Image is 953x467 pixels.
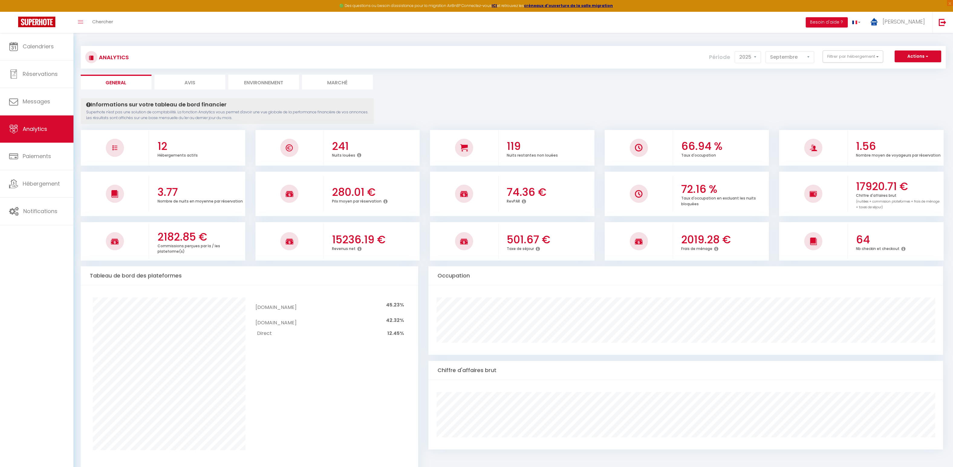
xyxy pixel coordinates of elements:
p: Nb checkin et checkout [856,245,899,251]
p: Chiffre d'affaires brut [856,192,939,209]
h3: 15236.19 € [332,233,418,246]
h3: 3.77 [158,186,244,199]
span: Messages [23,98,50,105]
img: ... [870,17,879,26]
h3: 64 [856,233,942,246]
p: Taux d'occupation [681,151,716,158]
td: [DOMAIN_NAME] [255,313,296,328]
a: ... [PERSON_NAME] [865,12,932,33]
h3: 74.36 € [507,186,593,199]
button: Besoin d'aide ? [806,17,848,28]
h4: Informations sur votre tableau de bord financier [86,101,368,108]
p: Revenus net [332,245,356,251]
span: Chercher [92,18,113,25]
li: Environnement [228,75,299,89]
a: ICI [492,3,497,8]
h3: 280.01 € [332,186,418,199]
span: (nuitées + commission plateformes + frais de ménage + taxes de séjour) [856,199,939,209]
h3: 66.94 % [681,140,767,153]
span: Calendriers [23,43,54,50]
p: Nombre moyen de voyageurs par réservation [856,151,941,158]
p: Commissions perçues par la / les plateforme(s) [158,242,220,254]
span: Hébergement [23,180,60,187]
h3: 72.16 % [681,183,767,196]
h3: 241 [332,140,418,153]
span: Analytics [23,125,47,133]
h3: Analytics [97,50,129,64]
p: Superhote n'est pas une solution de comptabilité. La fonction Analytics vous permet d'avoir une v... [86,109,368,121]
a: Chercher [88,12,118,33]
p: Taxe de séjour [507,245,534,251]
p: Prix moyen par réservation [332,197,382,204]
a: créneaux d'ouverture de la salle migration [524,3,613,8]
h3: 119 [507,140,593,153]
div: Tableau de bord des plateformes [81,266,418,285]
span: Notifications [23,207,57,215]
li: General [81,75,151,89]
button: Actions [895,50,941,63]
li: Marché [302,75,373,89]
div: Occupation [428,266,943,285]
button: Filtrer par hébergement [823,50,883,63]
h3: 17920.71 € [856,180,942,193]
td: [DOMAIN_NAME] [255,297,296,313]
div: Chiffre d'affaires brut [428,361,943,380]
p: Nuits restantes non louées [507,151,558,158]
p: Nuits louées [332,151,355,158]
img: NO IMAGE [810,190,817,197]
button: Ouvrir le widget de chat LiveChat [5,2,23,21]
p: RevPAR [507,197,520,204]
img: NO IMAGE [112,145,117,150]
h3: 2182.85 € [158,231,244,243]
img: logout [939,18,946,26]
label: Période [709,50,730,64]
span: Paiements [23,152,51,160]
img: Super Booking [18,17,55,27]
span: 42.32% [386,317,404,324]
p: Hébergements actifs [158,151,198,158]
h3: 501.67 € [507,233,593,246]
td: Direct [255,328,296,339]
h3: 2019.28 € [681,233,767,246]
span: 45.23% [386,301,404,308]
p: Frais de ménage [681,245,712,251]
span: 12.45% [387,330,404,337]
p: Taux d'occupation en excluant les nuits bloquées [681,194,756,206]
li: Avis [154,75,225,89]
h3: 12 [158,140,244,153]
span: [PERSON_NAME] [883,18,925,25]
p: Nombre de nuits en moyenne par réservation [158,197,243,204]
span: Réservations [23,70,58,78]
h3: 1.56 [856,140,942,153]
img: NO IMAGE [635,190,642,198]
